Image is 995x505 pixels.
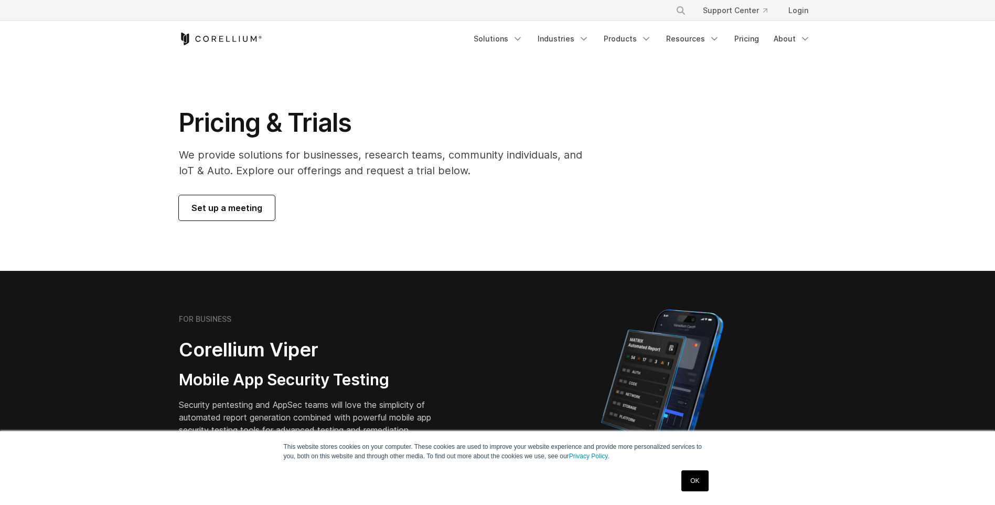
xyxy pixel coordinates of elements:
a: Privacy Policy. [569,453,609,460]
button: Search [671,1,690,20]
div: Navigation Menu [663,1,817,20]
p: We provide solutions for businesses, research teams, community individuals, and IoT & Auto. Explo... [179,147,597,178]
h1: Pricing & Trials [179,107,597,139]
p: This website stores cookies on your computer. These cookies are used to improve your website expe... [284,442,712,461]
div: Navigation Menu [467,29,817,48]
a: Set up a meeting [179,195,275,220]
a: Solutions [467,29,529,48]
a: Pricing [728,29,765,48]
p: Security pentesting and AppSec teams will love the simplicity of automated report generation comb... [179,398,447,436]
h3: Mobile App Security Testing [179,370,447,390]
h2: Corellium Viper [179,338,447,362]
a: Resources [660,29,726,48]
a: Products [597,29,658,48]
a: Industries [531,29,595,48]
a: Login [780,1,817,20]
a: OK [681,470,708,491]
a: Corellium Home [179,33,262,45]
h6: FOR BUSINESS [179,314,231,324]
span: Set up a meeting [191,202,262,214]
a: About [767,29,817,48]
img: Corellium MATRIX automated report on iPhone showing app vulnerability test results across securit... [583,304,741,488]
a: Support Center [694,1,776,20]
